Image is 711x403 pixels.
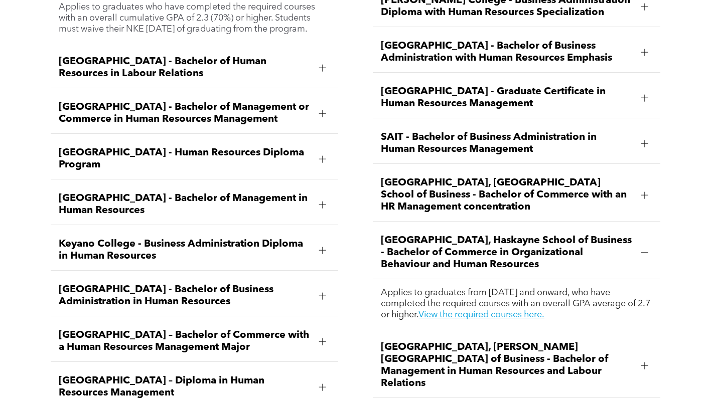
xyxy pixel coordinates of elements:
span: SAIT - Bachelor of Business Administration in Human Resources Management [381,131,633,155]
span: [GEOGRAPHIC_DATA], [GEOGRAPHIC_DATA] School of Business - Bachelor of Commerce with an HR Managem... [381,177,633,213]
p: Applies to graduates who have completed the required courses with an overall cumulative GPA of 2.... [59,2,330,35]
span: [GEOGRAPHIC_DATA] – Bachelor of Commerce with a Human Resources Management Major [59,329,311,353]
span: [GEOGRAPHIC_DATA] - Bachelor of Business Administration with Human Resources Emphasis [381,40,633,64]
span: [GEOGRAPHIC_DATA] - Bachelor of Human Resources in Labour Relations [59,56,311,80]
span: [GEOGRAPHIC_DATA], Haskayne School of Business - Bachelor of Commerce in Organizational Behaviour... [381,235,633,271]
span: [GEOGRAPHIC_DATA] - Human Resources Diploma Program [59,147,311,171]
span: [GEOGRAPHIC_DATA] – Diploma in Human Resources Management [59,375,311,399]
span: [GEOGRAPHIC_DATA] - Bachelor of Business Administration in Human Resources [59,284,311,308]
span: Keyano College - Business Administration Diploma in Human Resources [59,238,311,262]
a: View the required courses here. [418,310,544,319]
span: [GEOGRAPHIC_DATA] - Bachelor of Management or Commerce in Human Resources Management [59,101,311,125]
span: [GEOGRAPHIC_DATA], [PERSON_NAME][GEOGRAPHIC_DATA] of Business - Bachelor of Management in Human R... [381,341,633,389]
span: [GEOGRAPHIC_DATA] - Bachelor of Management in Human Resources [59,192,311,217]
span: Applies to graduates from [DATE] and onward, who have completed the required courses with an over... [381,288,650,319]
span: [GEOGRAPHIC_DATA] - Graduate Certificate in Human Resources Management [381,86,633,110]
